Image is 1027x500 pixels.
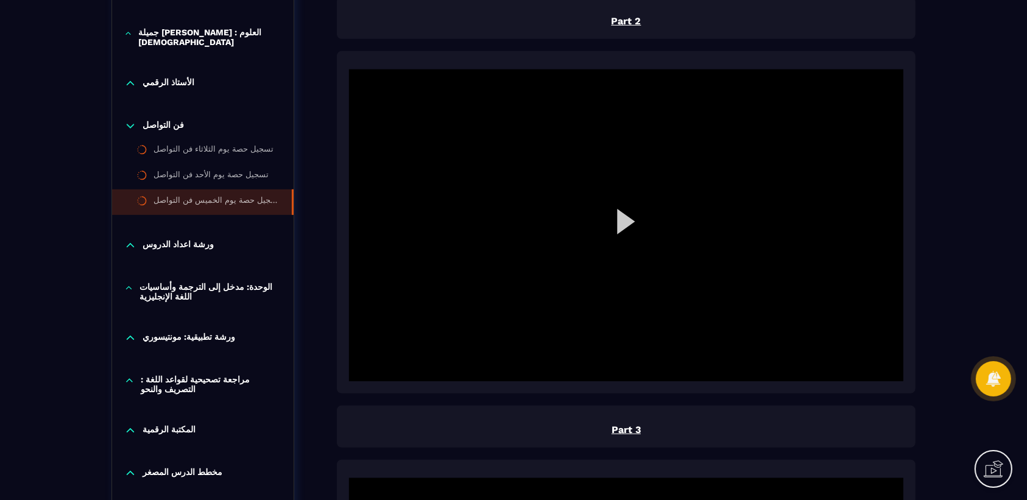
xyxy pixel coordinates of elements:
p: ورشة تطبیقیة: مونتیسوري [143,332,235,344]
u: Part 2 [612,15,641,27]
p: فن التواصل [143,120,184,132]
div: تسجيل حصة يوم الثلاثاء فن التواصل [154,144,274,158]
p: مراجعة تصحيحية لقواعد اللغة : التصريف والنحو [141,375,281,394]
p: الوحدة: مدخل إلى الترجمة وأساسيات اللغة الإنجليزية [139,282,281,301]
u: Part 3 [612,424,641,435]
p: جميلة [PERSON_NAME] : العلوم [DEMOGRAPHIC_DATA] [138,27,281,47]
p: المكتبة الرقمية [143,424,196,437]
p: الأستاذ الرقمي [143,77,194,90]
p: ورشة اعداد الدروس [143,239,214,252]
p: مخطط الدرس المصغر [143,467,222,479]
div: تسجيل حصة يوم الأحد فن التواصل [154,170,269,183]
div: تسجيل حصة يوم الخميس فن التواصل [154,195,280,209]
